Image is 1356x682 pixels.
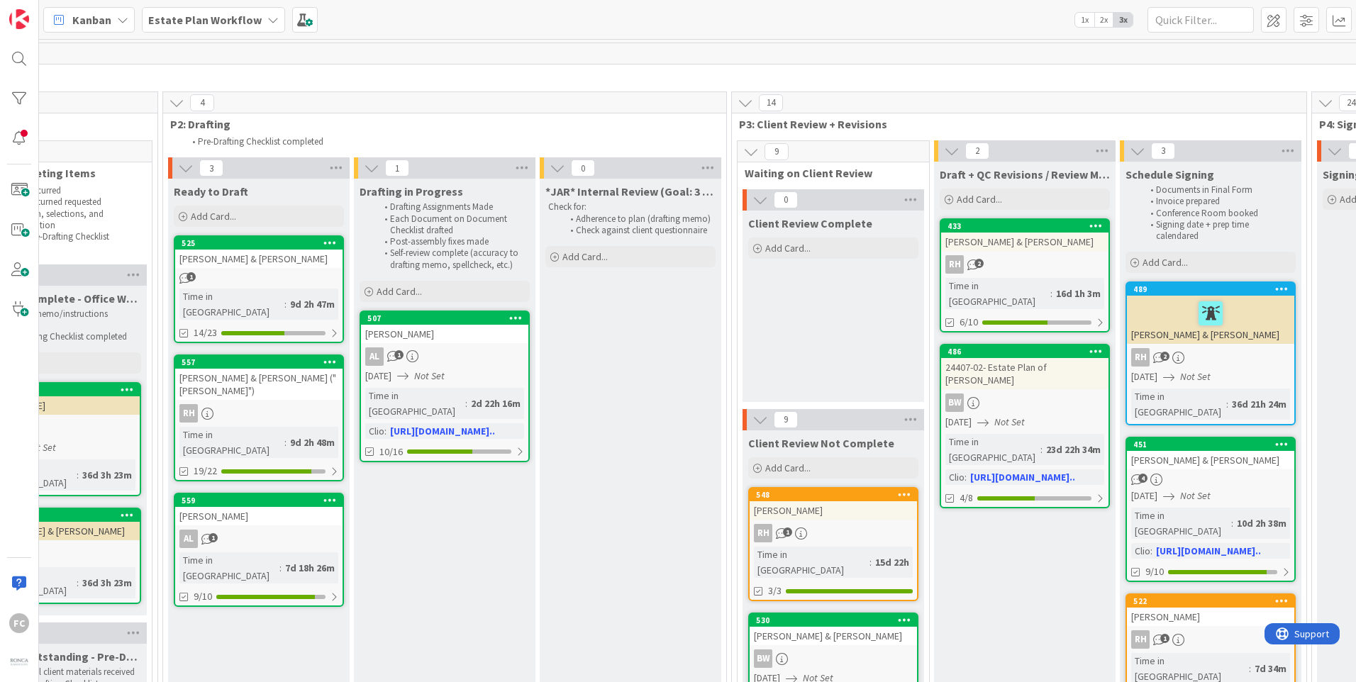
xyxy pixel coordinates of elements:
span: Schedule Signing [1126,167,1214,181]
div: Time in [GEOGRAPHIC_DATA] [179,289,284,320]
div: Clio [1131,543,1150,559]
li: Signing date + prep time calendared [1143,219,1294,242]
div: RH [1127,630,1294,649]
span: : [869,554,872,570]
span: Add Card... [957,193,1002,206]
div: 486 [941,345,1108,358]
div: FC [9,613,29,633]
a: 557[PERSON_NAME] & [PERSON_NAME] ("[PERSON_NAME]")RHTime in [GEOGRAPHIC_DATA]:9d 2h 48m19/22 [174,354,344,481]
a: 489[PERSON_NAME] & [PERSON_NAME]RH[DATE]Not SetTime in [GEOGRAPHIC_DATA]:36d 21h 24m [1126,281,1296,425]
div: Time in [GEOGRAPHIC_DATA] [945,278,1050,309]
span: 4/8 [960,491,973,505]
div: RH [179,404,198,423]
span: : [384,423,387,439]
div: 522 [1127,595,1294,608]
div: 522 [1133,596,1294,606]
div: 559 [175,494,343,507]
span: 1x [1075,13,1094,27]
span: Drafting in Progress [360,184,463,199]
div: Time in [GEOGRAPHIC_DATA] [179,427,284,458]
div: 451 [1133,440,1294,449]
div: 507[PERSON_NAME] [361,312,528,343]
div: Time in [GEOGRAPHIC_DATA] [365,388,465,419]
span: Add Card... [1143,256,1188,269]
span: : [1249,661,1251,676]
span: : [1150,543,1152,559]
div: Time in [GEOGRAPHIC_DATA] [179,552,279,583]
div: 559 [182,496,343,505]
li: Documents in Final Form [1143,184,1294,196]
span: Add Card... [191,210,236,223]
div: 548 [750,488,917,501]
div: 7d 34m [1251,661,1290,676]
span: : [284,296,287,312]
span: Draft + QC Revisions / Review Mtg [940,167,1110,181]
a: [URL][DOMAIN_NAME].. [970,471,1075,483]
span: 2 [965,142,989,160]
i: Not Set [26,441,56,454]
a: 525[PERSON_NAME] & [PERSON_NAME]Time in [GEOGRAPHIC_DATA]:9d 2h 47m14/23 [174,235,344,343]
div: RH [941,255,1108,274]
div: Time in [GEOGRAPHIC_DATA] [945,434,1040,465]
span: 2 [974,259,984,268]
div: 548 [756,490,917,500]
span: Add Card... [377,285,422,298]
span: 19/22 [194,464,217,479]
li: Conference Room booked [1143,208,1294,219]
div: [PERSON_NAME] & [PERSON_NAME] [1127,296,1294,344]
li: Check against client questionnaire [562,225,713,236]
div: [PERSON_NAME] & [PERSON_NAME] [175,250,343,268]
span: 10/16 [379,445,403,459]
div: RH [754,524,772,542]
li: Invoice prepared [1143,196,1294,207]
div: 530 [756,615,917,625]
li: Adherence to plan (drafting memo) [562,213,713,225]
div: [PERSON_NAME] & [PERSON_NAME] [750,627,917,645]
a: 548[PERSON_NAME]RHTime in [GEOGRAPHIC_DATA]:15d 22h3/3 [748,487,918,601]
span: P2: Drafting [170,117,708,131]
a: 451[PERSON_NAME] & [PERSON_NAME][DATE]Not SetTime in [GEOGRAPHIC_DATA]:10d 2h 38mClio:[URL][DOMAI... [1126,437,1296,582]
span: 4 [1138,474,1147,483]
div: [PERSON_NAME] [1127,608,1294,626]
span: Support [30,2,65,19]
li: Each Document on Document Checklist drafted [377,213,528,237]
div: Time in [GEOGRAPHIC_DATA] [1131,508,1231,539]
a: 559[PERSON_NAME]ALTime in [GEOGRAPHIC_DATA]:7d 18h 26m9/10 [174,493,344,607]
div: RH [1127,348,1294,367]
div: 24407-02- Estate Plan of [PERSON_NAME] [941,358,1108,389]
span: : [77,467,79,483]
span: Client Review Not Complete [748,436,894,450]
div: 507 [361,312,528,325]
img: avatar [9,653,29,673]
span: 1 [209,533,218,542]
li: Drafting Assignments Made [377,201,528,213]
div: Time in [GEOGRAPHIC_DATA] [1131,388,1226,420]
div: RH [1131,348,1150,367]
div: 10d 2h 38m [1233,515,1290,531]
span: 3 [199,160,223,177]
div: 525[PERSON_NAME] & [PERSON_NAME] [175,237,343,268]
div: [PERSON_NAME] [175,507,343,525]
div: BW [754,649,772,668]
span: : [965,469,967,485]
span: 1 [783,527,792,537]
span: : [284,435,287,450]
div: 559[PERSON_NAME] [175,494,343,525]
span: 3/3 [768,583,782,598]
div: RH [945,255,964,274]
div: 23d 22h 34m [1043,442,1104,457]
input: Quick Filter... [1147,7,1254,33]
li: Self-review complete (accuracy to drafting memo, spellcheck, etc.) [377,247,528,271]
div: Clio [365,423,384,439]
li: Pre-Drafting Checklist completed [184,136,713,147]
span: Kanban [72,11,111,28]
span: 0 [571,160,595,177]
span: [DATE] [1131,488,1157,503]
div: 7d 18h 26m [282,560,338,576]
div: 548[PERSON_NAME] [750,488,917,520]
div: 48624407-02- Estate Plan of [PERSON_NAME] [941,345,1108,389]
span: 2x [1094,13,1113,27]
div: Clio [945,469,965,485]
div: 433 [941,220,1108,233]
div: BW [945,393,964,412]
